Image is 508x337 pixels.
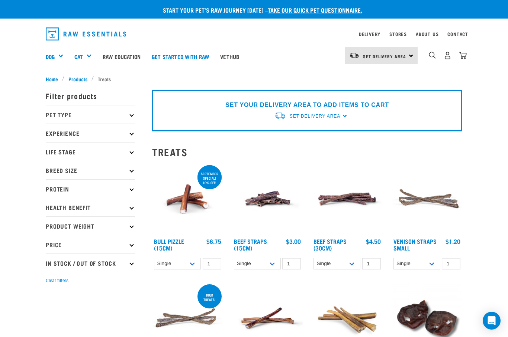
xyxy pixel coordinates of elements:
[314,239,347,249] a: Beef Straps (30cm)
[446,238,460,245] div: $1.20
[215,42,245,71] a: Vethub
[429,52,436,59] img: home-icon-1@2x.png
[349,52,359,59] img: van-moving.png
[46,179,135,198] p: Protein
[312,164,383,235] img: Raw Essentials Beef Straps 6 Pack
[46,105,135,124] p: Pet Type
[225,101,389,109] p: SET YOUR DELIVERY AREA TO ADD ITEMS TO CART
[74,52,83,61] a: Cat
[152,164,223,235] img: Bull Pizzle
[363,55,406,58] span: Set Delivery Area
[442,258,460,269] input: 1
[40,24,468,43] nav: dropdown navigation
[416,33,438,35] a: About Us
[68,75,87,83] span: Products
[392,164,463,235] img: Venison Straps
[444,52,451,59] img: user.png
[286,238,301,245] div: $3.00
[203,258,221,269] input: 1
[362,258,381,269] input: 1
[65,75,91,83] a: Products
[459,52,467,59] img: home-icon@2x.png
[234,239,267,249] a: Beef Straps (15cm)
[46,161,135,179] p: Breed Size
[46,142,135,161] p: Life Stage
[46,27,126,40] img: Raw Essentials Logo
[46,198,135,216] p: Health Benefit
[46,75,462,83] nav: breadcrumbs
[97,42,146,71] a: Raw Education
[359,33,380,35] a: Delivery
[46,253,135,272] p: In Stock / Out Of Stock
[282,258,301,269] input: 1
[46,235,135,253] p: Price
[366,238,381,245] div: $4.50
[46,277,68,284] button: Clear filters
[389,33,407,35] a: Stores
[46,124,135,142] p: Experience
[393,239,437,249] a: Venison Straps Small
[146,42,215,71] a: Get started with Raw
[290,114,340,119] span: Set Delivery Area
[483,312,501,330] div: Open Intercom Messenger
[197,289,222,305] div: BULK TREATS!
[152,146,462,158] h2: Treats
[274,112,286,120] img: van-moving.png
[46,86,135,105] p: Filter products
[447,33,468,35] a: Contact
[46,216,135,235] p: Product Weight
[46,52,55,61] a: Dog
[46,75,58,83] span: Home
[232,164,303,235] img: Raw Essentials Beef Straps 15cm 6 Pack
[46,75,62,83] a: Home
[154,239,184,249] a: Bull Pizzle (15cm)
[197,168,222,188] div: September special! 10% off!
[268,8,362,12] a: take our quick pet questionnaire.
[206,238,221,245] div: $6.75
